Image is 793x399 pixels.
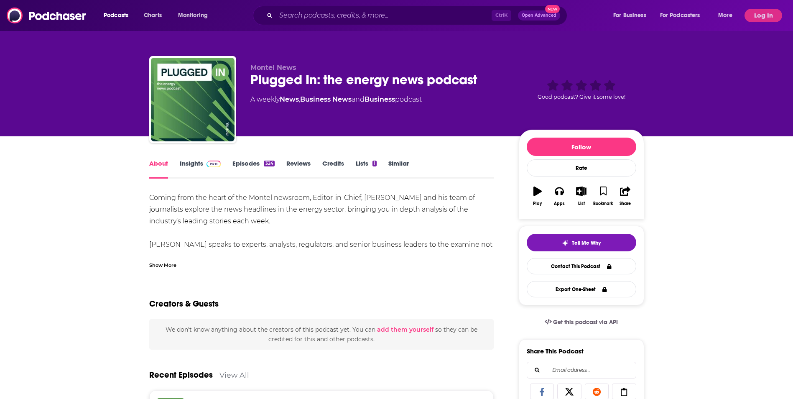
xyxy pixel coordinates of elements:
button: Bookmark [592,181,614,211]
span: For Business [613,10,646,21]
button: Share [614,181,636,211]
a: About [149,159,168,179]
a: Lists1 [356,159,377,179]
span: Podcasts [104,10,128,21]
span: Charts [144,10,162,21]
input: Search podcasts, credits, & more... [276,9,492,22]
a: Business [365,95,395,103]
img: tell me why sparkle [562,240,569,246]
span: Tell Me Why [572,240,601,246]
span: Get this podcast via API [553,319,618,326]
div: 324 [264,161,274,166]
a: Credits [322,159,344,179]
span: Montel News [250,64,296,72]
h3: Share This Podcast [527,347,584,355]
div: Share [620,201,631,206]
span: and [352,95,365,103]
span: Good podcast? Give it some love! [538,94,625,100]
button: Open AdvancedNew [518,10,560,20]
div: Search followers [527,362,636,379]
a: View All [219,371,249,379]
button: open menu [98,9,139,22]
img: Podchaser - Follow, Share and Rate Podcasts [7,8,87,23]
a: Get this podcast via API [538,312,625,332]
span: Monitoring [178,10,208,21]
a: Recent Episodes [149,370,213,380]
h2: Creators & Guests [149,299,219,309]
button: open menu [172,9,219,22]
div: Bookmark [593,201,613,206]
button: Play [527,181,548,211]
button: Follow [527,138,636,156]
span: We don't know anything about the creators of this podcast yet . You can so they can be credited f... [166,326,477,343]
a: Charts [138,9,167,22]
button: add them yourself [377,326,433,333]
a: News [280,95,299,103]
button: Export One-Sheet [527,281,636,297]
a: Reviews [286,159,311,179]
span: Open Advanced [522,13,556,18]
div: A weekly podcast [250,95,422,105]
div: Rate [527,159,636,176]
img: Plugged In: the energy news podcast [151,58,235,141]
span: , [299,95,300,103]
a: Contact This Podcast [527,258,636,274]
div: Coming from the heart of the Montel newsroom, Editor-in-Chief, [PERSON_NAME] and his team of jour... [149,192,494,297]
div: Good podcast? Give it some love! [519,64,644,115]
div: Play [533,201,542,206]
img: Podchaser Pro [207,161,221,167]
span: Ctrl K [492,10,511,21]
button: List [570,181,592,211]
div: List [578,201,585,206]
button: Log In [745,9,782,22]
a: Business News [300,95,352,103]
button: open menu [607,9,657,22]
a: Similar [388,159,409,179]
span: New [545,5,560,13]
div: 1 [372,161,377,166]
div: Apps [554,201,565,206]
button: Apps [548,181,570,211]
button: open menu [712,9,743,22]
button: open menu [655,9,712,22]
a: InsightsPodchaser Pro [180,159,221,179]
a: Episodes324 [232,159,274,179]
button: tell me why sparkleTell Me Why [527,234,636,251]
span: For Podcasters [660,10,700,21]
div: Search podcasts, credits, & more... [261,6,575,25]
span: More [718,10,732,21]
input: Email address... [534,362,629,378]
